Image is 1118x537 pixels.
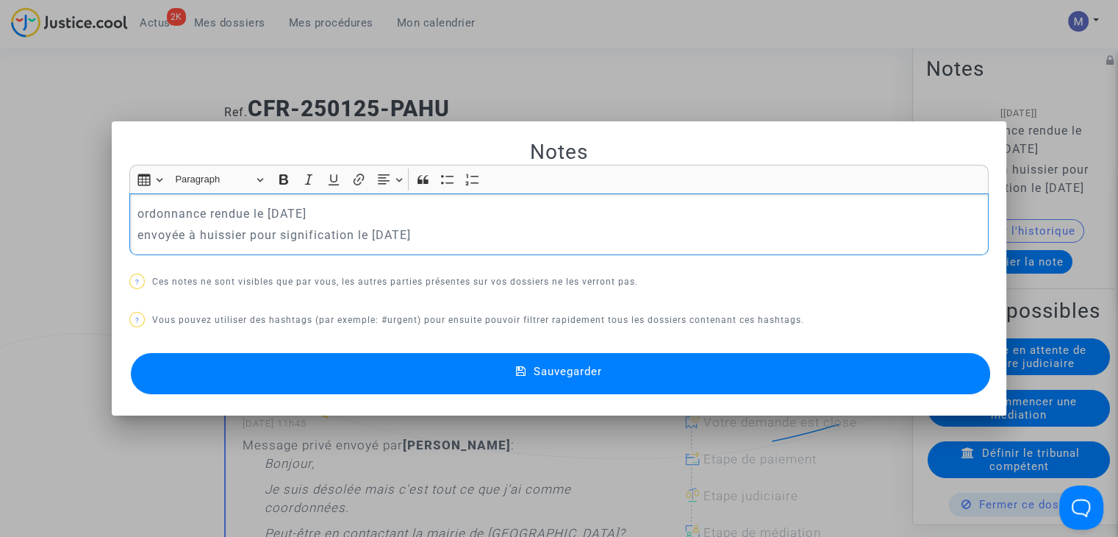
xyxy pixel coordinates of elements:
[169,168,270,191] button: Paragraph
[135,278,140,286] span: ?
[137,226,981,244] p: envoyée à huissier pour signification le [DATE]
[175,171,251,188] span: Paragraph
[129,311,989,330] p: Vous pouvez utiliser des hashtags (par exemple: #urgent) pour ensuite pouvoir filtrer rapidement ...
[129,273,989,291] p: Ces notes ne sont visibles que par vous, les autres parties présentes sur vos dossiers ne les ver...
[1059,486,1103,530] iframe: Help Scout Beacon - Open
[129,193,989,255] div: Rich Text Editor, main
[137,205,981,223] p: ordonnance rendue le [DATE]
[129,139,989,165] h2: Notes
[534,365,602,378] span: Sauvegarder
[135,316,140,324] span: ?
[129,165,989,193] div: Editor toolbar
[131,353,990,394] button: Sauvegarder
